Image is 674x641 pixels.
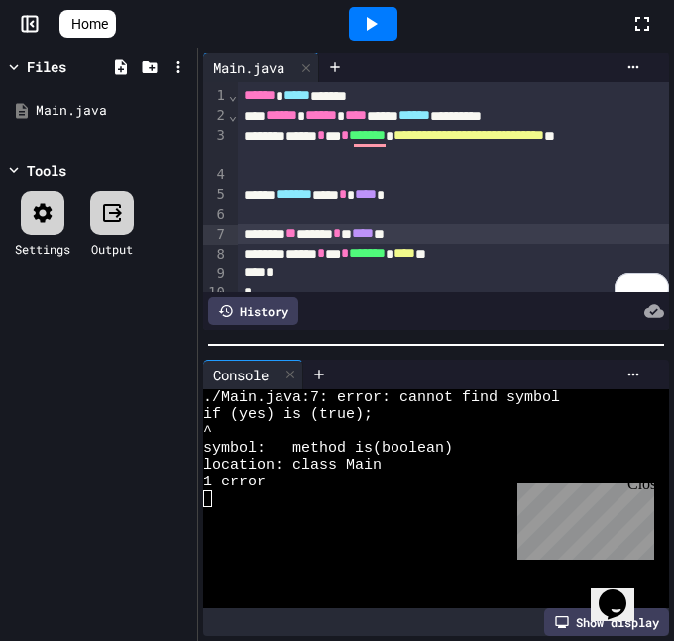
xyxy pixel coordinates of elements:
span: if (yes) is (true); [203,406,373,423]
div: 4 [203,165,228,185]
iframe: chat widget [509,476,654,560]
div: 2 [203,106,228,126]
div: Settings [15,240,70,258]
div: 7 [203,225,228,245]
div: 5 [203,185,228,205]
div: 1 [203,86,228,106]
div: Output [91,240,133,258]
div: 9 [203,265,228,284]
span: ./Main.java:7: error: cannot find symbol [203,389,560,406]
span: Fold line [228,87,238,103]
div: 10 [203,283,228,303]
div: Files [27,56,66,77]
span: location: class Main [203,457,382,474]
div: 8 [203,245,228,265]
a: Home [59,10,116,38]
div: Main.java [36,101,190,121]
div: Chat with us now!Close [8,8,137,126]
iframe: chat widget [591,562,654,621]
div: Main.java [203,53,319,82]
div: 6 [203,205,228,225]
span: ^ [203,423,212,440]
div: To enrich screen reader interactions, please activate Accessibility in Grammarly extension settings [238,82,670,306]
div: Show display [544,608,669,636]
span: Home [71,14,108,34]
div: Console [203,365,279,385]
span: 1 error [203,474,266,490]
div: Main.java [203,57,294,78]
span: Fold line [228,107,238,123]
div: Tools [27,160,66,181]
div: 3 [203,126,228,165]
span: symbol: method is(boolean) [203,440,453,457]
div: Console [203,360,303,389]
div: History [208,297,298,325]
